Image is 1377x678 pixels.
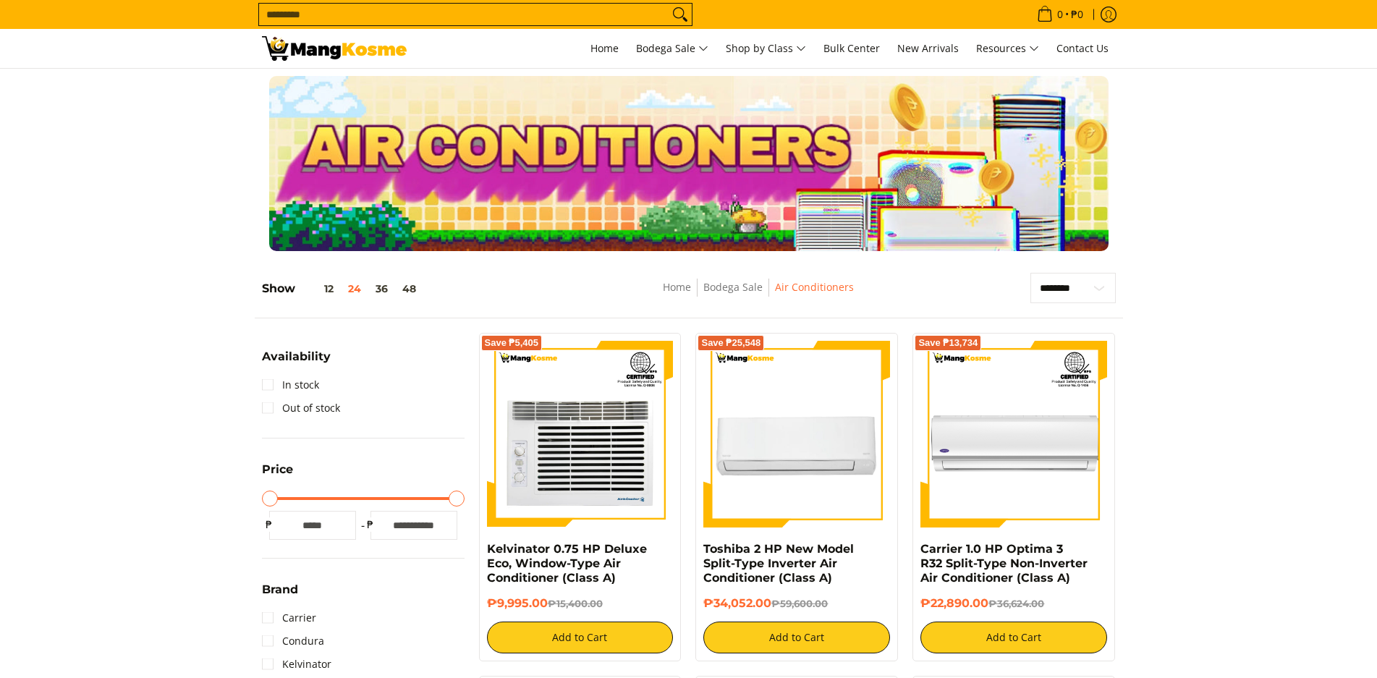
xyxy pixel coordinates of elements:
span: ₱ [262,517,276,532]
span: Save ₱5,405 [485,339,539,347]
a: Bodega Sale [629,29,716,68]
a: Carrier [262,606,316,630]
img: Carrier 1.0 HP Optima 3 R32 Split-Type Non-Inverter Air Conditioner (Class A) [920,341,1107,527]
h6: ₱22,890.00 [920,596,1107,611]
button: Search [669,4,692,25]
button: Add to Cart [487,622,674,653]
span: Home [590,41,619,55]
del: ₱15,400.00 [548,598,603,609]
button: 36 [368,283,395,294]
button: 12 [295,283,341,294]
del: ₱59,600.00 [771,598,828,609]
a: In stock [262,373,319,397]
button: Add to Cart [703,622,890,653]
a: Kelvinator 0.75 HP Deluxe Eco, Window-Type Air Conditioner (Class A) [487,542,647,585]
h6: ₱9,995.00 [487,596,674,611]
a: Condura [262,630,324,653]
summary: Open [262,351,331,373]
a: Contact Us [1049,29,1116,68]
span: Bulk Center [823,41,880,55]
span: New Arrivals [897,41,959,55]
a: New Arrivals [890,29,966,68]
a: Bodega Sale [703,280,763,294]
a: Resources [969,29,1046,68]
a: Home [663,280,691,294]
span: Price [262,464,293,475]
span: 0 [1055,9,1065,20]
summary: Open [262,464,293,486]
a: Home [583,29,626,68]
span: Save ₱25,548 [701,339,760,347]
button: 48 [395,283,423,294]
button: Add to Cart [920,622,1107,653]
span: Shop by Class [726,40,806,58]
span: ₱ [363,517,378,532]
a: Out of stock [262,397,340,420]
span: ₱0 [1069,9,1085,20]
span: Contact Us [1056,41,1109,55]
span: Resources [976,40,1039,58]
span: Availability [262,351,331,363]
img: Bodega Sale Aircon l Mang Kosme: Home Appliances Warehouse Sale [262,36,407,61]
img: Kelvinator 0.75 HP Deluxe Eco, Window-Type Air Conditioner (Class A) [487,341,674,527]
a: Air Conditioners [775,280,854,294]
a: Carrier 1.0 HP Optima 3 R32 Split-Type Non-Inverter Air Conditioner (Class A) [920,542,1088,585]
summary: Open [262,584,298,606]
span: • [1033,7,1088,22]
span: Bodega Sale [636,40,708,58]
h5: Show [262,281,423,296]
a: Toshiba 2 HP New Model Split-Type Inverter Air Conditioner (Class A) [703,542,854,585]
span: Save ₱13,734 [918,339,978,347]
a: Kelvinator [262,653,331,676]
nav: Breadcrumbs [556,279,959,311]
nav: Main Menu [421,29,1116,68]
h6: ₱34,052.00 [703,596,890,611]
img: Toshiba 2 HP New Model Split-Type Inverter Air Conditioner (Class A) [703,341,890,527]
span: Brand [262,584,298,596]
a: Bulk Center [816,29,887,68]
a: Shop by Class [719,29,813,68]
del: ₱36,624.00 [988,598,1044,609]
button: 24 [341,283,368,294]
